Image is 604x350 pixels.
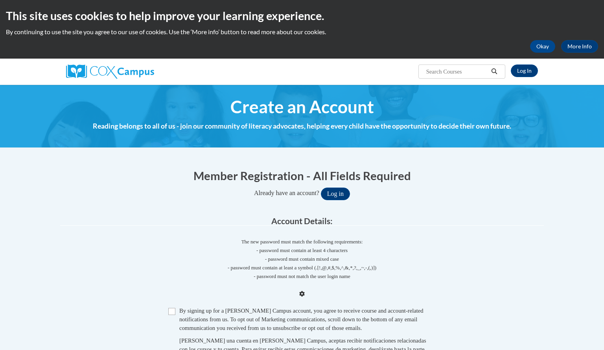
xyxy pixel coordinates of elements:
[530,40,555,53] button: Okay
[254,190,319,196] span: Already have an account?
[321,188,350,200] button: Log in
[488,67,500,76] button: Search
[6,28,598,36] p: By continuing to use the site you agree to our use of cookies. Use the ‘More info’ button to read...
[66,64,154,79] img: Cox Campus
[511,64,538,77] a: Log In
[230,96,374,117] span: Create an Account
[425,67,488,76] input: Search Courses
[241,239,363,245] span: The new password must match the following requirements:
[561,40,598,53] a: More Info
[60,168,544,184] h1: Member Registration - All Fields Required
[179,308,424,331] span: By signing up for a [PERSON_NAME] Campus account, you agree to receive course and account-related...
[6,8,598,24] h2: This site uses cookies to help improve your learning experience.
[271,216,333,226] span: Account Details:
[60,246,544,281] span: - password must contain at least 4 characters - password must contain mixed case - password must ...
[60,121,544,131] h4: Reading belongs to all of us - join our community of literacy advocates, helping every child have...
